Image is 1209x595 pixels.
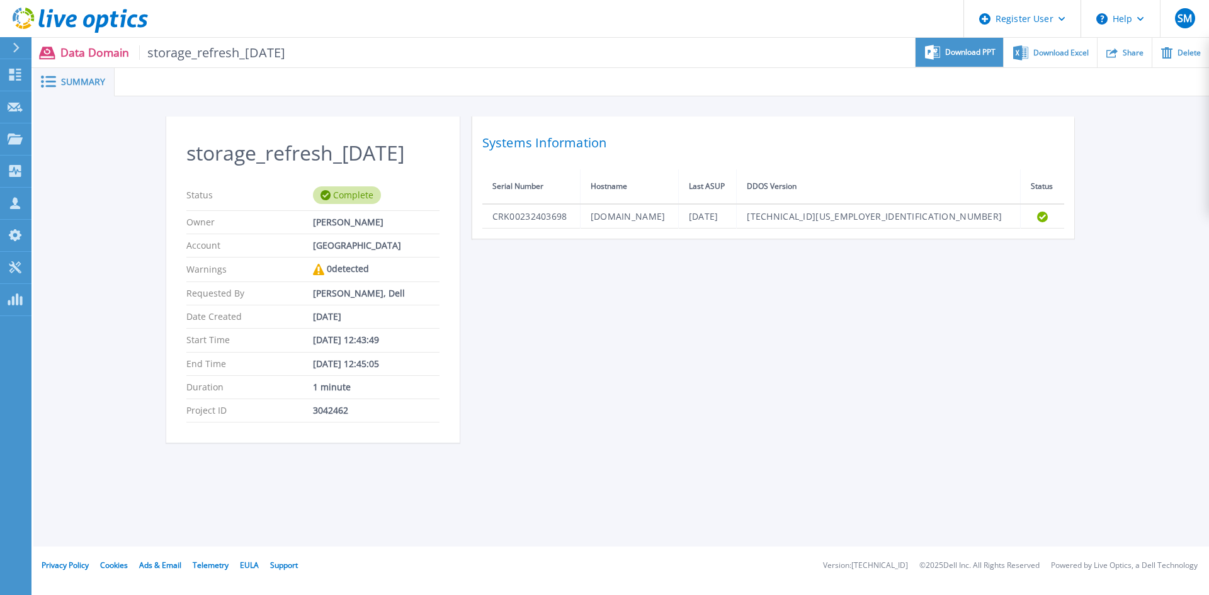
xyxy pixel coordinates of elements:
[42,560,89,570] a: Privacy Policy
[186,335,313,345] p: Start Time
[313,359,440,369] div: [DATE] 12:45:05
[270,560,298,570] a: Support
[186,186,313,204] p: Status
[482,204,581,229] td: CRK00232403698
[186,217,313,227] p: Owner
[919,562,1040,570] li: © 2025 Dell Inc. All Rights Reserved
[139,45,286,60] span: storage_refresh_[DATE]
[580,204,678,229] td: [DOMAIN_NAME]
[186,405,313,416] p: Project ID
[313,312,440,322] div: [DATE]
[186,382,313,392] p: Duration
[186,142,440,165] h2: storage_refresh_[DATE]
[313,382,440,392] div: 1 minute
[1033,49,1089,57] span: Download Excel
[313,335,440,345] div: [DATE] 12:43:49
[1178,49,1201,57] span: Delete
[1020,169,1064,204] th: Status
[61,77,105,86] span: Summary
[482,169,581,204] th: Serial Number
[139,560,181,570] a: Ads & Email
[100,560,128,570] a: Cookies
[678,204,737,229] td: [DATE]
[823,562,908,570] li: Version: [TECHNICAL_ID]
[186,241,313,251] p: Account
[60,45,286,60] p: Data Domain
[1051,562,1198,570] li: Powered by Live Optics, a Dell Technology
[482,132,1064,154] h2: Systems Information
[737,204,1020,229] td: [TECHNICAL_ID][US_EMPLOYER_IDENTIFICATION_NUMBER]
[186,264,313,275] p: Warnings
[313,264,440,275] div: 0 detected
[240,560,259,570] a: EULA
[313,217,440,227] div: [PERSON_NAME]
[1178,13,1192,23] span: SM
[313,405,440,416] div: 3042462
[678,169,737,204] th: Last ASUP
[1123,49,1144,57] span: Share
[186,312,313,322] p: Date Created
[313,186,381,204] div: Complete
[945,48,996,56] span: Download PPT
[313,241,440,251] div: [GEOGRAPHIC_DATA]
[313,288,440,298] div: [PERSON_NAME], Dell
[737,169,1020,204] th: DDOS Version
[580,169,678,204] th: Hostname
[186,359,313,369] p: End Time
[186,288,313,298] p: Requested By
[193,560,229,570] a: Telemetry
